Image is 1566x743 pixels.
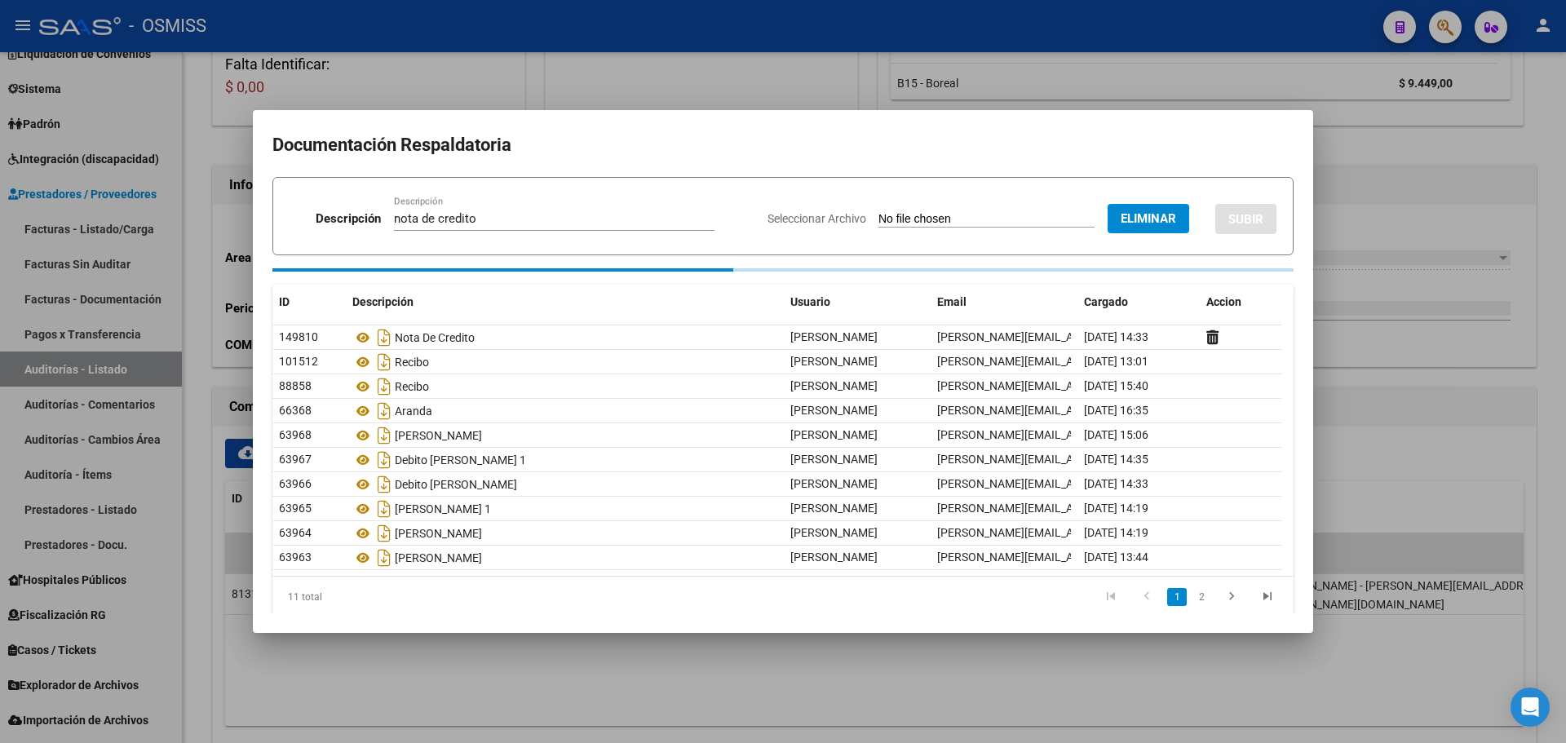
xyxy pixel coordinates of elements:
[279,477,312,490] span: 63966
[279,526,312,539] span: 63964
[768,212,866,225] span: Seleccionar Archivo
[374,398,395,424] i: Descargar documento
[316,210,381,228] p: Descripción
[1228,212,1263,227] span: SUBIR
[1095,588,1126,606] a: go to first page
[790,477,878,490] span: [PERSON_NAME]
[374,447,395,473] i: Descargar documento
[1252,588,1283,606] a: go to last page
[1121,211,1176,226] span: Eliminar
[1084,428,1148,441] span: [DATE] 15:06
[1200,285,1281,320] datatable-header-cell: Accion
[1216,588,1247,606] a: go to next page
[937,295,967,308] span: Email
[937,404,1293,417] span: [PERSON_NAME][EMAIL_ADDRESS][PERSON_NAME][DOMAIN_NAME]
[1189,583,1214,611] li: page 2
[279,453,312,466] span: 63967
[346,285,784,320] datatable-header-cell: Descripción
[937,551,1205,564] span: [PERSON_NAME][EMAIL_ADDRESS][DOMAIN_NAME]
[279,551,312,564] span: 63963
[272,577,474,617] div: 11 total
[374,520,395,546] i: Descargar documento
[272,130,1294,161] h2: Documentación Respaldatoria
[1215,204,1276,234] button: SUBIR
[374,496,395,522] i: Descargar documento
[790,502,878,515] span: [PERSON_NAME]
[784,285,931,320] datatable-header-cell: Usuario
[1084,502,1148,515] span: [DATE] 14:19
[937,355,1293,368] span: [PERSON_NAME][EMAIL_ADDRESS][PERSON_NAME][DOMAIN_NAME]
[279,330,318,343] span: 149810
[790,355,878,368] span: [PERSON_NAME]
[931,285,1077,320] datatable-header-cell: Email
[279,428,312,441] span: 63968
[374,471,395,498] i: Descargar documento
[279,404,312,417] span: 66368
[352,496,777,522] div: [PERSON_NAME] 1
[1084,453,1148,466] span: [DATE] 14:35
[790,379,878,392] span: [PERSON_NAME]
[352,471,777,498] div: Debito [PERSON_NAME]
[1084,404,1148,417] span: [DATE] 16:35
[790,428,878,441] span: [PERSON_NAME]
[790,404,878,417] span: [PERSON_NAME]
[352,295,414,308] span: Descripción
[374,545,395,571] i: Descargar documento
[1084,330,1148,343] span: [DATE] 14:33
[790,295,830,308] span: Usuario
[1084,355,1148,368] span: [DATE] 13:01
[374,325,395,351] i: Descargar documento
[1084,477,1148,490] span: [DATE] 14:33
[279,379,312,392] span: 88858
[1084,379,1148,392] span: [DATE] 15:40
[1131,588,1162,606] a: go to previous page
[374,349,395,375] i: Descargar documento
[1108,204,1189,233] button: Eliminar
[1084,526,1148,539] span: [DATE] 14:19
[279,295,290,308] span: ID
[279,502,312,515] span: 63965
[272,285,346,320] datatable-header-cell: ID
[352,349,777,375] div: Recibo
[374,374,395,400] i: Descargar documento
[790,551,878,564] span: [PERSON_NAME]
[1077,285,1200,320] datatable-header-cell: Cargado
[1511,688,1550,727] div: Open Intercom Messenger
[937,502,1205,515] span: [PERSON_NAME][EMAIL_ADDRESS][DOMAIN_NAME]
[1084,551,1148,564] span: [DATE] 13:44
[374,422,395,449] i: Descargar documento
[790,526,878,539] span: [PERSON_NAME]
[1165,583,1189,611] li: page 1
[1084,295,1128,308] span: Cargado
[937,526,1205,539] span: [PERSON_NAME][EMAIL_ADDRESS][DOMAIN_NAME]
[937,477,1205,490] span: [PERSON_NAME][EMAIL_ADDRESS][DOMAIN_NAME]
[352,545,777,571] div: [PERSON_NAME]
[352,447,777,473] div: Debito [PERSON_NAME] 1
[1192,588,1211,606] a: 2
[937,330,1293,343] span: [PERSON_NAME][EMAIL_ADDRESS][PERSON_NAME][DOMAIN_NAME]
[937,379,1293,392] span: [PERSON_NAME][EMAIL_ADDRESS][PERSON_NAME][DOMAIN_NAME]
[352,520,777,546] div: [PERSON_NAME]
[937,428,1205,441] span: [PERSON_NAME][EMAIL_ADDRESS][DOMAIN_NAME]
[279,355,318,368] span: 101512
[352,374,777,400] div: Recibo
[352,325,777,351] div: Nota De Credito
[352,398,777,424] div: Aranda
[790,453,878,466] span: [PERSON_NAME]
[1206,295,1241,308] span: Accion
[937,453,1205,466] span: [PERSON_NAME][EMAIL_ADDRESS][DOMAIN_NAME]
[790,330,878,343] span: [PERSON_NAME]
[1167,588,1187,606] a: 1
[352,422,777,449] div: [PERSON_NAME]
